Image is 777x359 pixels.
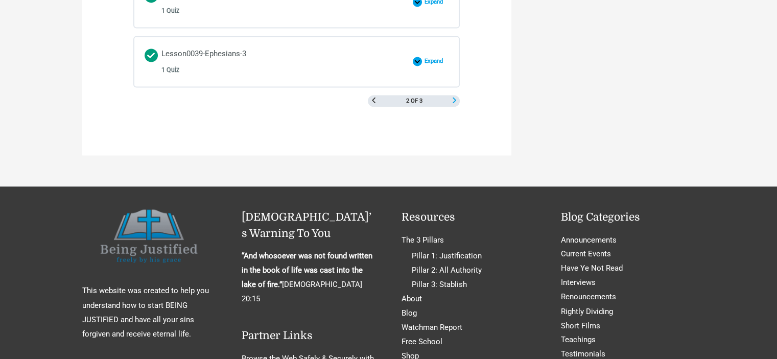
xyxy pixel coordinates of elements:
[561,334,596,344] a: Teachings
[402,209,536,226] h2: Resources
[402,294,422,303] a: About
[161,66,179,74] span: 1 Quiz
[561,321,600,330] a: Short Films
[561,235,617,245] a: Announcements
[561,278,596,287] a: Interviews
[161,7,179,14] span: 1 Quiz
[371,98,376,104] a: Previous Page
[161,47,246,76] div: Lesson0039-Ephesians-3
[242,327,376,344] h2: Partner Links
[402,322,462,331] a: Watchman Report
[561,249,611,258] a: Current Events
[561,306,613,316] a: Rightly Dividing
[561,349,605,358] a: Testimonials
[561,209,695,226] h2: Blog Categories
[82,284,217,341] p: This website was created to help you understand how to start BEING JUSTIFIED and have all your si...
[242,251,372,289] strong: “And whosoever was not found written in the book of life was cast into the lake of fire.”
[452,98,457,104] a: Next Page
[242,249,376,306] p: [DEMOGRAPHIC_DATA] 20:15
[561,264,623,273] a: Have Ye Not Read
[412,251,482,260] a: Pillar 1: Justification
[402,235,444,245] a: The 3 Pillars
[412,280,467,289] a: Pillar 3: Stablish
[242,209,376,242] h2: [DEMOGRAPHIC_DATA]’s Warning To You
[412,266,482,275] a: Pillar 2: All Authority
[561,292,616,301] a: Renouncements
[422,58,449,65] span: Expand
[402,308,417,317] a: Blog
[413,57,449,66] button: Expand
[145,49,158,62] div: Completed
[402,337,442,346] a: Free School
[145,47,407,76] a: Completed Lesson0039-Ephesians-3 1 Quiz
[406,98,422,104] span: 2 of 3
